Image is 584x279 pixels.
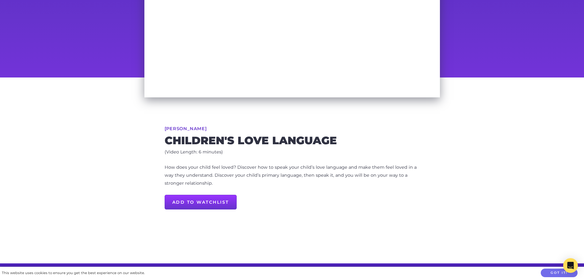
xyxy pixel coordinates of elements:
[541,269,578,277] button: Got it!
[165,136,420,145] h2: Children's Love Language
[165,148,420,156] p: (Video Length: 6 minutes)
[563,258,578,273] div: Open Intercom Messenger
[2,270,145,276] div: This website uses cookies to ensure you get the best experience on our website.
[165,164,420,187] p: How does your child feel loved? Discover how to speak your child’s love language and make them fe...
[165,195,237,209] a: Add to Watchlist
[165,126,207,131] a: [PERSON_NAME]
